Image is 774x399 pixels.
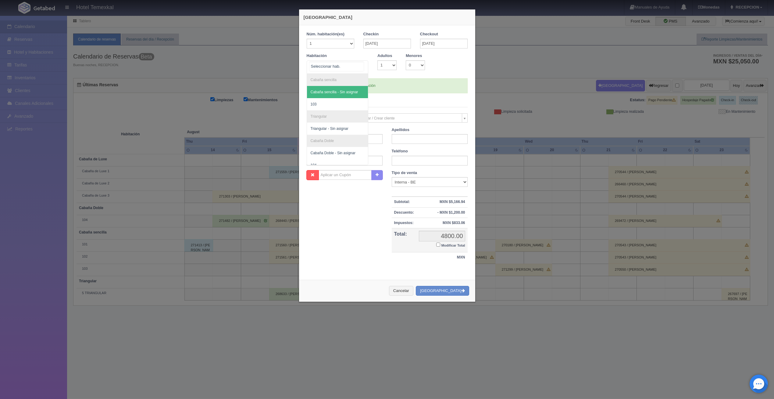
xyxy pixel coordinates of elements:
[420,31,438,37] label: Checkout
[311,102,317,106] span: 103
[309,62,364,71] input: Seleccionar hab.
[392,218,416,228] th: Impuestos:
[311,126,348,131] span: Triangular - Sin asignar
[392,170,417,176] label: Tipo de venta
[377,53,392,59] label: Adultos
[441,244,465,247] small: Modificar Total
[392,127,410,133] label: Apellidos
[363,39,411,48] input: DD-MM-AAAA
[420,39,468,48] input: DD-MM-AAAA
[307,31,344,37] label: Núm. habitación(es)
[304,14,471,20] h4: [GEOGRAPHIC_DATA]
[457,255,465,259] strong: MXN
[406,53,422,59] label: Menores
[436,243,440,247] input: Modificar Total
[352,114,459,123] span: Seleccionar / Crear cliente
[363,31,379,37] label: Checkin
[307,78,468,93] div: Si hay disponibilidad en esta habitación
[311,90,358,94] span: Cabaña sencilla - Sin asignar
[437,210,465,215] strong: - MXN $1,200.00
[392,228,416,252] th: Total:
[392,148,408,154] label: Teléfono
[302,113,345,119] label: Cliente
[389,286,413,296] button: Cancelar
[307,53,327,59] label: Habitación
[311,151,355,155] span: Cabaña Doble - Sin asignar
[319,170,372,180] input: Aplicar un Cupón
[349,113,468,123] a: Seleccionar / Crear cliente
[443,221,465,225] strong: MXN $833.06
[307,98,468,107] legend: Datos del Cliente
[416,286,469,296] button: [GEOGRAPHIC_DATA]
[311,163,317,167] span: 104
[392,207,416,218] th: Descuento:
[440,200,465,204] strong: MXN $5,166.94
[392,197,416,207] th: Subtotal:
